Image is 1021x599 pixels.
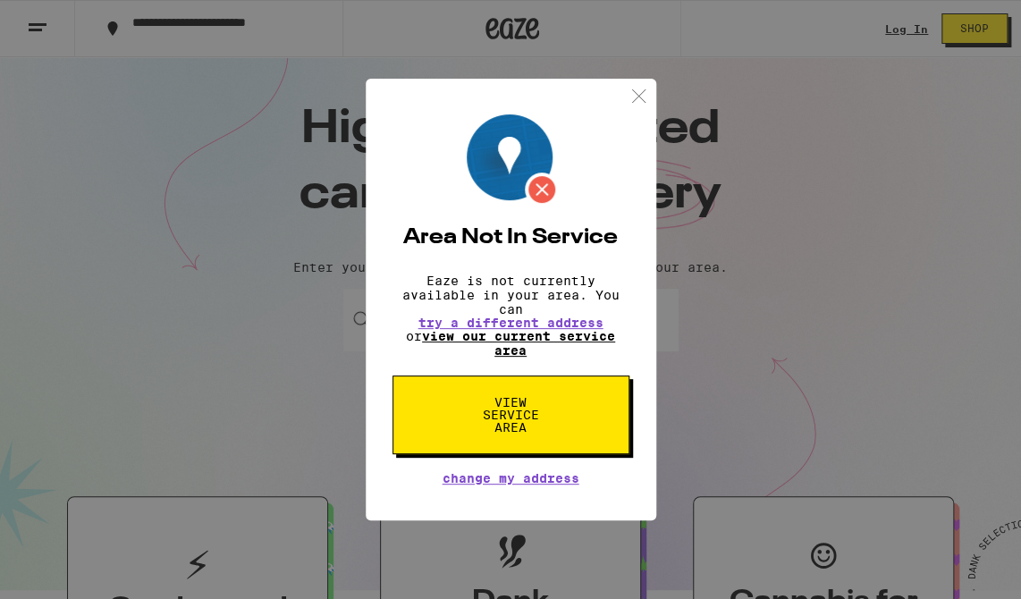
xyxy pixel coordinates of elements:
button: Change My Address [443,472,579,485]
span: View Service Area [465,396,557,434]
img: close.svg [628,85,650,107]
button: try a different address [418,316,603,329]
img: Location [467,114,559,207]
p: Eaze is not currently available in your area. You can or [392,274,629,358]
a: view our current service area [422,329,615,358]
button: View Service Area [392,375,629,454]
a: View Service Area [392,395,629,409]
h2: Area Not In Service [392,227,629,249]
span: Hi. Need any help? [11,13,129,27]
